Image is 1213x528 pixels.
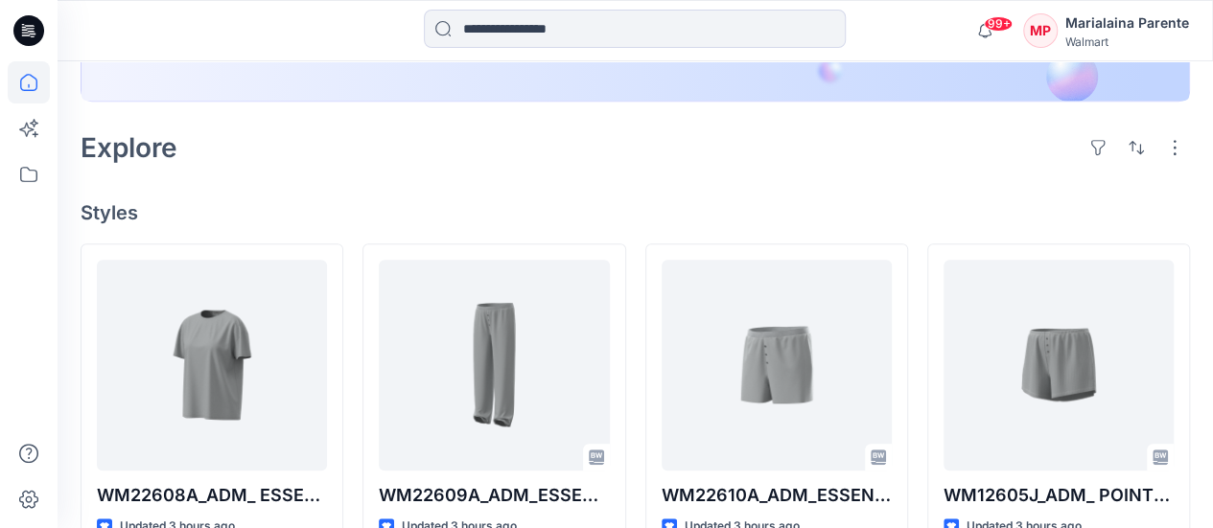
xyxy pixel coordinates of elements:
h2: Explore [81,132,177,163]
a: WM12605J_ADM_ POINTELLE SHORT [944,260,1174,471]
h4: Styles [81,201,1190,224]
div: Marialaina Parente [1065,11,1189,34]
a: WM22610A_ADM_ESSENTIALS SHORT [662,260,892,471]
p: WM12605J_ADM_ POINTELLE SHORT [944,482,1174,509]
p: WM22608A_ADM_ ESSENTIALS TEE [97,482,327,509]
p: WM22610A_ADM_ESSENTIALS SHORT [662,482,892,509]
div: Walmart [1065,34,1189,49]
a: WM22608A_ADM_ ESSENTIALS TEE [97,260,327,471]
p: WM22609A_ADM_ESSENTIALS LONG PANT [379,482,609,509]
a: WM22609A_ADM_ESSENTIALS LONG PANT [379,260,609,471]
div: MP [1023,13,1058,48]
span: 99+ [984,16,1013,32]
